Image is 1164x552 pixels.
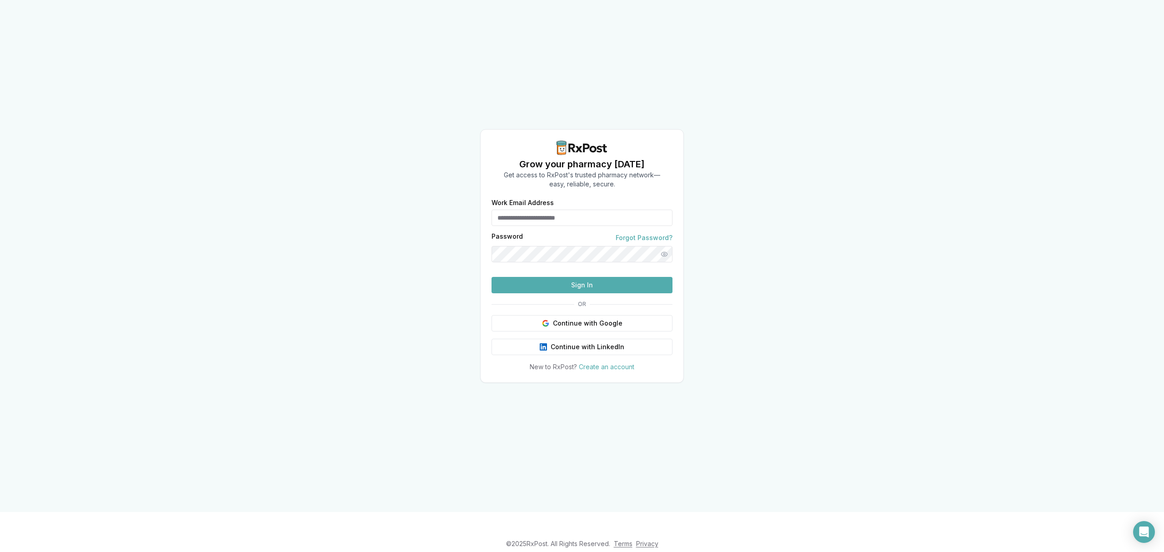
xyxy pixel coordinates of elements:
[579,363,634,371] a: Create an account
[492,233,523,242] label: Password
[492,277,672,293] button: Sign In
[530,363,577,371] span: New to RxPost?
[553,141,611,155] img: RxPost Logo
[574,301,590,308] span: OR
[614,540,632,547] a: Terms
[616,233,672,242] a: Forgot Password?
[504,171,660,189] p: Get access to RxPost's trusted pharmacy network— easy, reliable, secure.
[492,339,672,355] button: Continue with LinkedIn
[542,320,549,327] img: Google
[492,200,672,206] label: Work Email Address
[492,315,672,331] button: Continue with Google
[540,343,547,351] img: LinkedIn
[656,246,672,262] button: Show password
[504,158,660,171] h1: Grow your pharmacy [DATE]
[636,540,658,547] a: Privacy
[1133,521,1155,543] div: Open Intercom Messenger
